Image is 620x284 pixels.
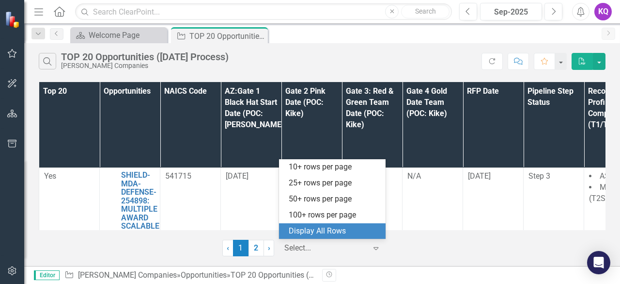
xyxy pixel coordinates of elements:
[231,270,363,280] div: TOP 20 Opportunities ([DATE] Process)
[289,178,380,189] div: 25+ rows per page
[89,29,165,41] div: Welcome Page
[407,171,458,182] div: N/A
[226,171,248,181] span: [DATE]
[289,226,380,237] div: Display All Rows
[78,270,177,280] a: [PERSON_NAME] Companies
[227,243,229,252] span: ‹
[165,171,191,181] span: 541715
[75,3,452,20] input: Search ClearPoint...
[289,162,380,173] div: 10+ rows per page
[44,171,56,181] span: Yes
[34,270,60,280] span: Editor
[268,243,270,252] span: ›
[73,29,165,41] a: Welcome Page
[594,3,612,20] button: KQ
[415,7,436,15] span: Search
[289,210,380,221] div: 100+ rows per page
[483,6,539,18] div: Sep-2025
[64,270,315,281] div: » »
[248,240,264,256] a: 2
[5,11,22,28] img: ClearPoint Strategy
[233,240,248,256] span: 1
[401,5,449,18] button: Search
[61,51,229,62] div: TOP 20 Opportunities ([DATE] Process)
[468,171,491,181] span: [DATE]
[189,30,265,42] div: TOP 20 Opportunities ([DATE] Process)
[480,3,542,20] button: Sep-2025
[181,270,227,280] a: Opportunities
[61,62,229,69] div: [PERSON_NAME] Companies
[587,251,610,274] div: Open Intercom Messenger
[528,171,550,181] span: Step 3
[289,194,380,205] div: 50+ rows per page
